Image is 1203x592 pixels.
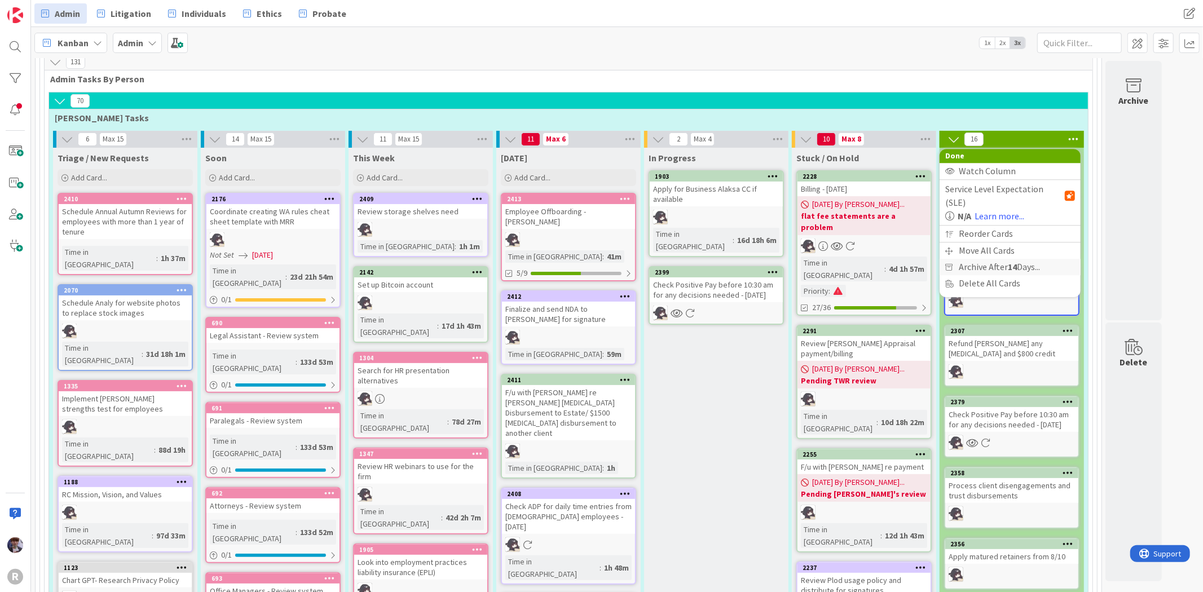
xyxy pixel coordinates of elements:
[650,277,783,302] div: Check Positive Pay before 10:30 am for any decisions needed - [DATE]
[505,462,602,474] div: Time in [GEOGRAPHIC_DATA]
[206,403,340,413] div: 691
[796,325,932,439] a: 2291Review [PERSON_NAME] Appraisal payment/billing[DATE] By [PERSON_NAME]...Pending TWR reviewKNT...
[797,505,931,520] div: KN
[975,209,1024,223] a: Learn more...
[64,286,192,294] div: 2070
[354,459,487,484] div: Review HR webinars to use for the firm
[206,573,340,584] div: 693
[949,506,963,521] img: KN
[205,193,341,308] a: 2176Coordinate creating WA rules cheat sheet template with MRRKNNot Set[DATE]Time in [GEOGRAPHIC_...
[945,397,1078,432] div: 2379Check Positive Pay before 10:30 am for any decisions needed - [DATE]
[59,391,192,416] div: Implement [PERSON_NAME] strengths test for employees
[801,210,927,233] b: flat fee statements are a problem
[501,374,636,479] a: 2411F/u with [PERSON_NAME] re [PERSON_NAME] [MEDICAL_DATA] Disbursement to Estate/ $1500 [MEDICAL...
[55,7,80,20] span: Admin
[206,328,340,343] div: Legal Assistant - Review system
[803,450,931,458] div: 2255
[944,325,1079,387] a: 2307Refund [PERSON_NAME] any [MEDICAL_DATA] and $800 creditKN
[354,363,487,388] div: Search for HR presentation alternatives
[359,450,487,458] div: 1347
[878,416,927,428] div: 10d 18h 22m
[502,291,635,302] div: 2412
[354,353,487,388] div: 1304Search for HR presentation alternatives
[812,363,905,375] span: [DATE] By [PERSON_NAME]...
[219,173,255,183] span: Add Card...
[945,567,1078,582] div: KN
[882,529,927,542] div: 12d 1h 43m
[206,463,340,477] div: 0/1
[801,410,876,435] div: Time in [GEOGRAPHIC_DATA]
[297,356,336,368] div: 133d 53m
[502,375,635,440] div: 2411F/u with [PERSON_NAME] re [PERSON_NAME] [MEDICAL_DATA] Disbursement to Estate/ $1500 [MEDICAL...
[650,210,783,224] div: KN
[118,37,143,48] b: Admin
[206,318,340,328] div: 690
[797,563,931,573] div: 2237
[501,290,636,365] a: 2412Finalize and send NDA to [PERSON_NAME] for signatureKNTime in [GEOGRAPHIC_DATA]:59m
[58,476,193,553] a: 1188RC Mission, Vision, and ValuesKNTime in [GEOGRAPHIC_DATA]:97d 33m
[940,149,1081,163] div: Done
[812,476,905,488] span: [DATE] By [PERSON_NAME]...
[59,324,192,338] div: KN
[945,397,1078,407] div: 2379
[949,435,963,450] img: KN
[296,526,297,538] span: :
[655,268,783,276] div: 2399
[62,324,77,338] img: KN
[876,416,878,428] span: :
[501,193,636,281] a: 2413Employee Offboarding - [PERSON_NAME]KNTime in [GEOGRAPHIC_DATA]:41m5/9
[945,549,1078,564] div: Apply matured retainers from 8/10
[1037,33,1122,53] input: Quick Filter...
[650,171,783,206] div: 1903Apply for Business Alaksa CC if available
[796,170,932,316] a: 2228Billing - [DATE][DATE] By [PERSON_NAME]...flat fee statements are a problemKNTime in [GEOGRAP...
[507,376,635,384] div: 2411
[71,173,107,183] span: Add Card...
[443,511,484,524] div: 42d 2h 7m
[653,306,668,320] img: KN
[62,505,77,520] img: KN
[949,567,963,582] img: KN
[829,285,830,297] span: :
[601,562,632,574] div: 1h 48m
[354,222,487,237] div: KN
[353,448,488,534] a: 1347Review HR webinars to use for the firmKNTime in [GEOGRAPHIC_DATA]:42d 2h 7m
[733,234,734,246] span: :
[944,396,1079,458] a: 2379Check Positive Pay before 10:30 am for any decisions needed - [DATE]KN
[797,326,931,361] div: 2291Review [PERSON_NAME] Appraisal payment/billing
[156,252,158,264] span: :
[801,505,816,520] img: KN
[153,529,188,542] div: 97d 33m
[354,295,487,310] div: KN
[59,285,192,320] div: 2070Schedule Analy for website photos to replace stock images
[353,266,488,343] a: 2142Set up Bitcoin accountKNTime in [GEOGRAPHIC_DATA]:17d 1h 43m
[210,520,296,545] div: Time in [GEOGRAPHIC_DATA]
[206,498,340,513] div: Attorneys - Review system
[211,195,340,203] div: 2176
[653,228,733,253] div: Time in [GEOGRAPHIC_DATA]
[58,193,193,275] a: 2410Schedule Annual Autumn Reviews for employees with more than 1 year of tenureTime in [GEOGRAPH...
[7,7,23,23] img: Visit kanbanzone.com
[439,320,484,332] div: 17d 1h 43m
[797,460,931,474] div: F/u with [PERSON_NAME] re payment
[296,356,297,368] span: :
[205,402,341,478] a: 691Paralegals - Review systemTime in [GEOGRAPHIC_DATA]:133d 53m0/1
[359,546,487,554] div: 1905
[59,419,192,434] div: KN
[502,385,635,440] div: F/u with [PERSON_NAME] re [PERSON_NAME] [MEDICAL_DATA] Disbursement to Estate/ $1500 [MEDICAL_DAT...
[354,545,487,580] div: 1905Look into employment practices liability insurance (EPLI)
[58,36,89,50] span: Kanban
[221,294,232,306] span: 0 / 1
[801,523,880,548] div: Time in [GEOGRAPHIC_DATA]
[449,416,484,428] div: 78d 27m
[502,375,635,385] div: 2411
[797,449,931,474] div: 2255F/u with [PERSON_NAME] re payment
[354,555,487,580] div: Look into employment practices liability insurance (EPLI)
[34,3,87,24] a: Admin
[502,194,635,229] div: 2413Employee Offboarding - [PERSON_NAME]
[940,163,1081,179] div: Watch Column
[354,194,487,204] div: 2409
[502,194,635,204] div: 2413
[358,222,372,237] img: KN
[437,320,439,332] span: :
[59,477,192,502] div: 1188RC Mission, Vision, and Values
